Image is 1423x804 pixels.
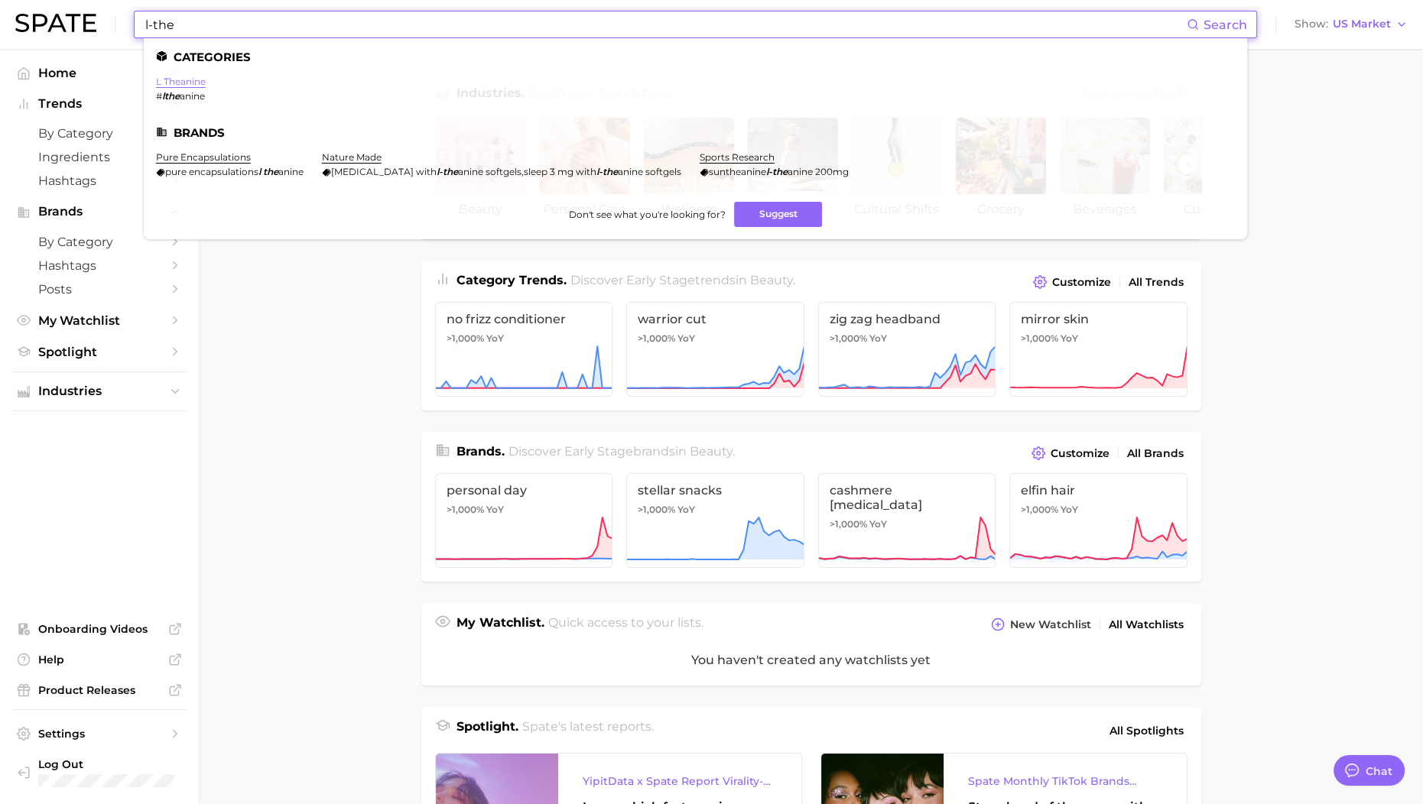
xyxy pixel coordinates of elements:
a: nature made [322,151,382,163]
span: >1,000% [1021,332,1058,344]
span: personal day [447,483,602,498]
span: Discover Early Stage brands in . [508,444,735,459]
a: My Watchlist [12,309,187,332]
span: anine [180,90,205,102]
a: mirror skin>1,000% YoY [1009,302,1187,397]
a: Spotlight [12,340,187,364]
span: >1,000% [447,332,484,344]
span: Ingredients [38,150,161,164]
button: ShowUS Market [1291,15,1412,34]
button: New Watchlist [987,614,1094,635]
a: no frizz conditioner>1,000% YoY [435,302,613,397]
span: >1,000% [1021,504,1058,515]
h1: My Watchlist. [456,614,544,635]
a: l theanine [156,76,206,87]
span: YoY [869,518,887,530]
a: Home [12,61,187,85]
span: Industries [38,384,161,398]
span: Hashtags [38,258,161,273]
span: by Category [38,235,161,249]
span: elfin hair [1021,483,1176,498]
span: YoY [677,504,695,516]
span: anine [278,166,304,177]
span: >1,000% [638,332,675,344]
button: Brands [12,200,187,223]
a: Posts [12,277,187,301]
a: Settings [12,722,187,745]
em: lthe [162,90,180,102]
a: All Trends [1125,272,1187,293]
span: YoY [677,332,695,345]
span: Hashtags [38,173,161,188]
span: New Watchlist [1010,618,1091,631]
span: Customize [1052,276,1111,289]
a: All Spotlights [1106,718,1187,744]
a: All Brands [1123,443,1187,464]
span: Posts [38,282,161,297]
span: >1,000% [447,504,484,515]
span: [MEDICAL_DATA] with [331,166,437,177]
span: anine softgels [458,166,521,177]
h2: Quick access to your lists. [548,614,703,635]
a: All Watchlists [1105,614,1187,635]
a: warrior cut>1,000% YoY [626,302,804,397]
span: cashmere [MEDICAL_DATA] [830,483,985,512]
li: Categories [156,50,1235,63]
span: YoY [486,504,504,516]
button: Industries [12,380,187,403]
span: sleep 3 mg with [524,166,596,177]
a: stellar snacks>1,000% YoY [626,473,804,568]
span: zig zag headband [830,312,985,326]
span: All Trends [1129,276,1184,289]
span: Category Trends . [456,273,567,287]
span: mirror skin [1021,312,1176,326]
span: # [156,90,162,102]
em: l-the [437,166,458,177]
span: All Brands [1127,447,1184,460]
span: >1,000% [638,504,675,515]
span: YoY [869,332,887,345]
span: Settings [38,727,161,741]
em: l-the [596,166,618,177]
span: >1,000% [830,332,867,344]
span: warrior cut [638,312,793,326]
span: Search [1204,18,1247,32]
button: Trends [12,92,187,115]
button: Customize [1028,443,1113,464]
a: Hashtags [12,254,187,277]
div: Spate Monthly TikTok Brands Tracker [968,772,1162,790]
span: YoY [486,332,504,345]
span: >1,000% [830,518,867,530]
span: YoY [1061,504,1078,516]
em: l-the [766,166,788,177]
a: pure encapsulations [156,151,251,163]
div: You haven't created any watchlists yet [421,635,1201,686]
span: Onboarding Videos [38,622,161,636]
h2: Spate's latest reports. [522,718,654,744]
span: Brands . [456,444,505,459]
a: Log out. Currently logged in with e-mail rachel.gannon@churchdwight.com. [12,753,187,792]
span: pure encapsulations [165,166,258,177]
a: cashmere [MEDICAL_DATA]>1,000% YoY [818,473,996,568]
span: beauty [690,444,733,459]
h1: Spotlight. [456,718,518,744]
span: Help [38,653,161,666]
div: YipitData x Spate Report Virality-Driven Brands Are Taking a Slice of the Beauty Pie [583,772,777,790]
span: Discover Early Stage trends in . [570,273,795,287]
span: beauty [750,273,793,287]
span: Spotlight [38,345,161,359]
a: Onboarding Videos [12,618,187,640]
a: Hashtags [12,169,187,193]
span: Product Releases [38,683,161,697]
span: Show [1295,20,1328,28]
span: anine 200mg [788,166,849,177]
span: YoY [1061,332,1078,345]
span: Don't see what you're looking for? [568,209,725,220]
a: Help [12,648,187,671]
button: Suggest [734,202,822,227]
a: personal day>1,000% YoY [435,473,613,568]
a: Product Releases [12,679,187,702]
button: Customize [1029,271,1114,293]
a: zig zag headband>1,000% YoY [818,302,996,397]
span: All Watchlists [1109,618,1184,631]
